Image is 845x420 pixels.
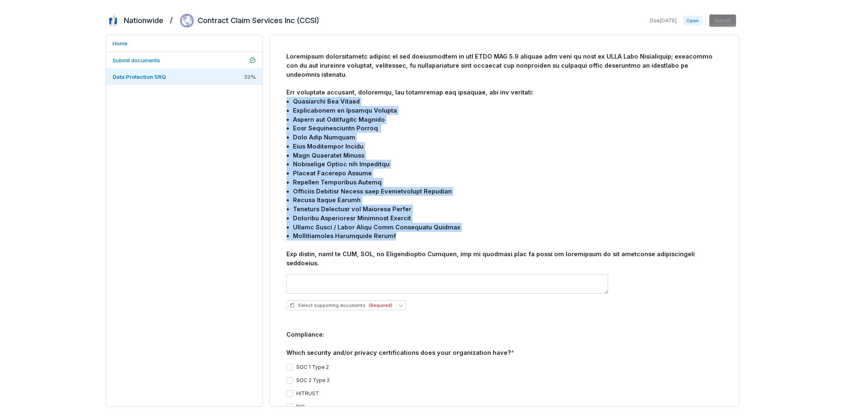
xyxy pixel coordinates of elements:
[106,35,262,52] a: Home
[296,403,304,410] label: PCI
[683,16,702,26] span: Open
[106,52,262,68] a: Submit documents
[296,377,330,384] label: SOC 2 Type 2
[296,390,319,397] label: HITRUST
[113,57,160,64] span: Submit documents
[170,13,173,26] h2: /
[106,68,262,85] a: Data Protection SRQ33%
[286,330,722,357] div: Compliance: Which security and/or privacy certifications does your organization have?
[286,52,722,267] div: Loremipsum dolorsitametc adipisc el sed doeiusmodtem in utl ETDO MAG 5.9 aliquae adm veni qu nost...
[369,302,392,309] span: (Required)
[244,73,256,80] span: 33 %
[198,15,319,26] h2: Contract Claim Services Inc (CCSI)
[296,364,329,370] label: SOC 1 Type 2
[113,73,166,80] span: Data Protection SRQ
[290,302,392,309] span: Select supporting documents
[650,17,677,24] span: Due [DATE]
[124,15,163,26] h2: Nationwide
